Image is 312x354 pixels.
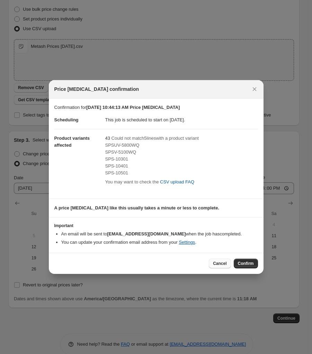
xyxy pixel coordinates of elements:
[209,259,231,268] button: Cancel
[105,111,258,129] dd: This job is scheduled to start on [DATE].
[54,86,139,93] span: Price [MEDICAL_DATA] confirmation
[54,223,258,228] h3: Important
[105,156,128,162] span: SPS-10301
[54,205,220,210] b: A price [MEDICAL_DATA] like this usually takes a minute or less to complete.
[179,240,195,245] a: Settings
[105,135,258,188] div: 43
[107,231,186,236] b: [EMAIL_ADDRESS][DOMAIN_NAME]
[160,179,194,185] span: CSV upload FAQ
[54,136,90,148] span: Product variants affected
[54,104,258,111] p: Confirmation for
[156,176,198,188] a: CSV upload FAQ
[250,84,259,94] button: Close
[105,143,140,148] span: SPSUV-5800WQ
[61,239,258,246] li: You can update your confirmation email address from your .
[213,261,226,266] span: Cancel
[61,231,258,238] li: An email will be sent to when the job has completed .
[238,261,254,266] span: Confirm
[105,149,136,155] span: SPSV-5100WQ
[54,117,79,122] span: Scheduling
[86,105,180,110] b: [DATE] 10:44:13 AM Price [MEDICAL_DATA]
[234,259,258,268] button: Confirm
[105,179,159,184] span: You may want to check the
[112,136,199,141] span: Could not match 5 line s with a product variant
[105,170,128,175] span: SPS-10501
[105,163,128,169] span: SPS-10401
